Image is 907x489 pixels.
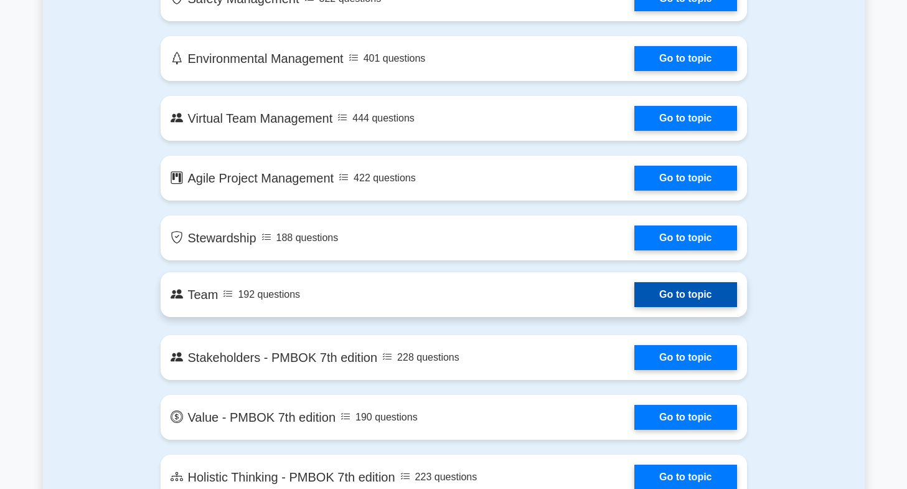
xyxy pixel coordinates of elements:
[634,282,736,307] a: Go to topic
[634,46,736,71] a: Go to topic
[634,166,736,191] a: Go to topic
[634,405,736,430] a: Go to topic
[634,106,736,131] a: Go to topic
[634,226,736,250] a: Go to topic
[634,345,736,370] a: Go to topic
